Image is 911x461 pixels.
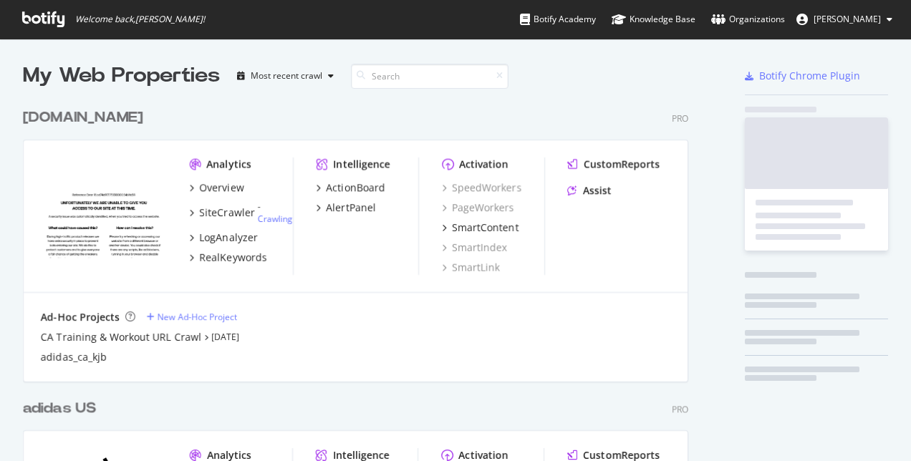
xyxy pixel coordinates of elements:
[759,69,860,83] div: Botify Chrome Plugin
[452,220,519,235] div: SmartContent
[711,12,785,26] div: Organizations
[200,180,244,195] div: Overview
[23,398,102,419] a: adidas US
[200,230,258,245] div: LogAnalyzer
[211,331,239,343] a: [DATE]
[672,112,688,125] div: Pro
[442,180,521,195] a: SpeedWorkers
[251,72,322,80] div: Most recent crawl
[158,311,237,323] div: New Ad-Hoc Project
[75,14,205,25] span: Welcome back, [PERSON_NAME] !
[23,107,143,128] div: [DOMAIN_NAME]
[190,230,258,245] a: LogAnalyzer
[258,200,293,225] div: -
[814,13,881,25] span: Kate Fischer
[745,69,860,83] a: Botify Chrome Plugin
[190,251,267,265] a: RealKeywords
[231,64,339,87] button: Most recent crawl
[190,200,293,225] a: SiteCrawler- Crawling
[583,183,612,198] div: Assist
[568,183,612,198] a: Assist
[327,200,376,215] div: AlertPanel
[568,157,660,172] a: CustomReports
[317,200,376,215] a: AlertPanel
[41,350,107,364] a: adidas_ca_kjb
[23,107,149,128] a: [DOMAIN_NAME]
[442,241,507,255] a: SmartIndex
[41,310,120,324] div: Ad-Hoc Projects
[147,311,237,323] a: New Ad-Hoc Project
[351,64,508,89] input: Search
[584,157,660,172] div: CustomReports
[672,403,688,415] div: Pro
[41,330,201,344] a: CA Training & Workout URL Crawl
[41,157,167,258] img: adidas.ca
[23,62,220,90] div: My Web Properties
[207,157,251,172] div: Analytics
[442,220,519,235] a: SmartContent
[200,205,255,220] div: SiteCrawler
[442,200,514,215] a: PageWorkers
[327,180,385,195] div: ActionBoard
[612,12,695,26] div: Knowledge Base
[442,261,500,275] a: SmartLink
[520,12,596,26] div: Botify Academy
[200,251,267,265] div: RealKeywords
[334,157,390,172] div: Intelligence
[317,180,385,195] a: ActionBoard
[785,8,904,31] button: [PERSON_NAME]
[459,157,508,172] div: Activation
[258,213,293,225] a: Crawling
[190,180,244,195] a: Overview
[23,398,96,419] div: adidas US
